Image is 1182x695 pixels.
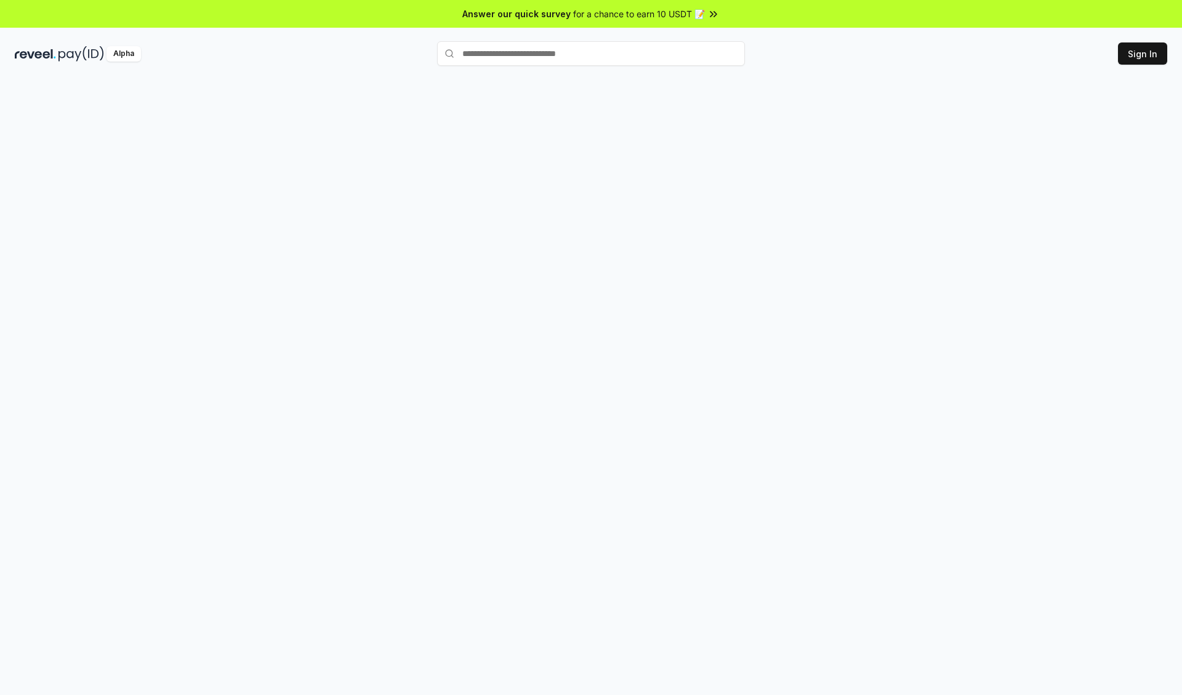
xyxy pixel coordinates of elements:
span: Answer our quick survey [462,7,571,20]
button: Sign In [1118,42,1167,65]
span: for a chance to earn 10 USDT 📝 [573,7,705,20]
img: reveel_dark [15,46,56,62]
img: pay_id [58,46,104,62]
div: Alpha [107,46,141,62]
